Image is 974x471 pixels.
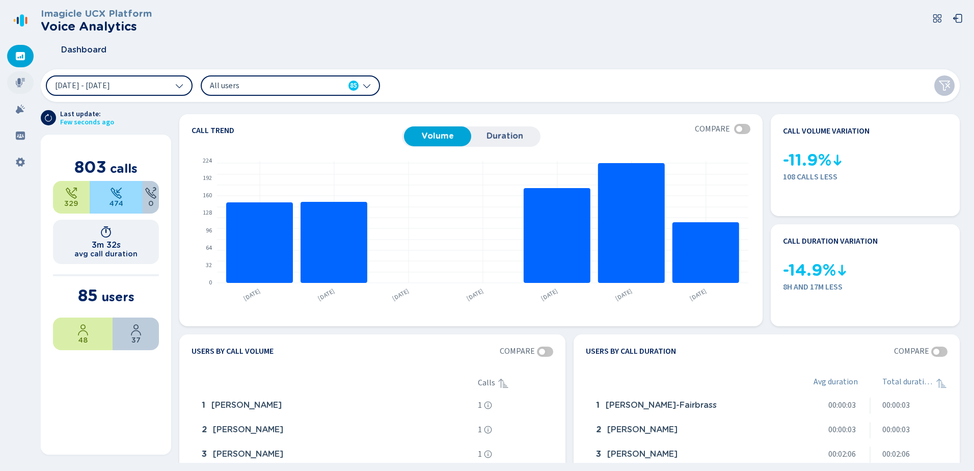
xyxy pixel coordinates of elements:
[41,19,152,34] h2: Voice Analytics
[478,450,482,459] span: 1
[198,396,474,416] div: Alexandra Ottley
[500,347,535,356] span: Compare
[46,75,193,96] button: [DATE] - [DATE]
[836,264,848,276] svg: kpi-down
[596,401,600,410] span: 1
[614,286,634,303] text: [DATE]
[7,98,34,120] div: Alarms
[484,450,492,458] svg: info-circle
[65,187,77,199] svg: telephone-outbound
[203,156,212,165] text: 224
[935,377,948,389] div: Sorted ascending, click to sort descending
[882,377,948,389] div: Total duration
[60,110,114,118] span: Last update:
[894,347,929,356] span: Compare
[484,401,492,409] svg: info-circle
[242,286,262,303] text: [DATE]
[101,290,134,304] span: users
[92,240,121,250] h1: 3m 32s
[77,324,89,336] svg: user-profile
[7,151,34,173] div: Settings
[783,126,870,136] h4: Call volume variation
[100,226,112,238] svg: timer
[130,324,142,336] svg: user-profile
[7,71,34,94] div: Recordings
[209,278,212,287] text: 0
[592,396,789,416] div: Jenna Emsley-Fairbrass
[131,336,141,344] span: 37
[465,286,485,303] text: [DATE]
[935,377,948,389] svg: sortAscending
[596,450,601,459] span: 3
[363,82,371,90] svg: chevron-down
[476,132,533,141] span: Duration
[7,124,34,147] div: Groups
[497,377,509,389] svg: sortAscending
[831,154,844,166] svg: kpi-down
[471,126,538,146] button: Duration
[148,199,153,207] span: 0
[478,378,495,387] span: Calls
[688,286,708,303] text: [DATE]
[586,347,676,357] h4: Users by call duration
[953,13,963,23] svg: box-arrow-left
[15,77,25,88] svg: mic-fill
[484,426,492,434] svg: info-circle
[145,187,157,199] svg: unknown-call
[74,250,138,258] h2: avg call duration
[391,286,411,303] text: [DATE]
[213,450,283,459] span: [PERSON_NAME]
[90,181,143,214] div: 59.03%
[61,45,106,55] span: Dashboard
[192,347,274,357] h4: Users by call volume
[210,80,327,91] span: All users
[695,124,730,134] span: Compare
[783,261,836,280] span: -14.9%
[202,425,207,434] span: 2
[211,401,282,410] span: [PERSON_NAME]
[74,157,106,177] span: 803
[596,425,601,434] span: 2
[64,199,78,207] span: 329
[53,318,113,350] div: 56.47%
[539,286,559,303] text: [DATE]
[828,450,856,459] span: 00:02:06
[110,161,138,176] span: calls
[206,226,212,235] text: 96
[409,132,466,141] span: Volume
[882,401,910,410] span: 00:00:03
[592,420,789,440] div: Kiera Bushnell
[7,45,34,67] div: Dashboard
[592,444,789,465] div: Alexandra Ottley
[203,208,212,217] text: 128
[478,377,553,389] div: Calls
[607,425,678,434] span: [PERSON_NAME]
[175,82,183,90] svg: chevron-down
[606,401,717,410] span: [PERSON_NAME]-Fairbrass
[41,8,152,19] h3: Imagicle UCX Platform
[316,286,336,303] text: [DATE]
[78,285,98,305] span: 85
[60,118,114,126] span: Few seconds ago
[206,261,212,270] text: 32
[203,174,212,182] text: 192
[783,282,948,292] span: 8h and 17m less
[882,450,910,459] span: 00:02:06
[478,401,482,410] span: 1
[44,114,52,122] svg: arrow-clockwise
[203,191,212,200] text: 160
[53,181,90,214] div: 40.97%
[198,420,474,440] div: Ebony Vandecasteele
[15,51,25,61] svg: dashboard-filled
[934,75,955,96] button: Clear filters
[404,126,471,146] button: Volume
[15,130,25,141] svg: groups-filled
[478,425,482,434] span: 1
[113,318,159,350] div: 43.53%
[882,377,933,389] span: Total duration
[828,401,856,410] span: 00:00:03
[109,199,123,207] span: 474
[814,377,858,389] span: Avg duration
[607,450,678,459] span: [PERSON_NAME]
